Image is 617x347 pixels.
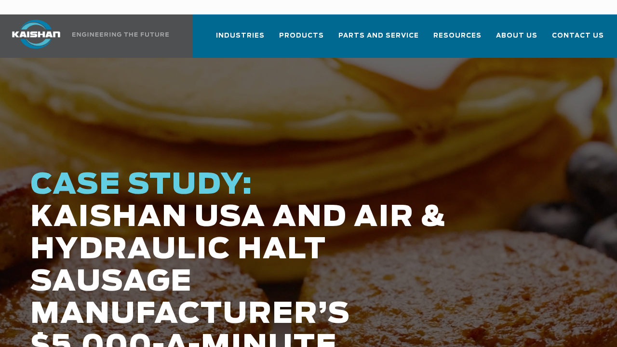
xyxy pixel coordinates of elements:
a: Parts and Service [338,23,419,56]
a: Industries [216,23,265,56]
span: Resources [433,30,482,41]
span: Industries [216,30,265,41]
span: Contact Us [552,30,604,41]
a: Contact Us [552,23,604,56]
span: Products [279,30,324,41]
img: Engineering the future [72,32,169,37]
span: CASE STUDY: [30,171,253,200]
span: About Us [496,30,537,41]
a: Resources [433,23,482,56]
span: Parts and Service [338,30,419,41]
a: Products [279,23,324,56]
a: About Us [496,23,537,56]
